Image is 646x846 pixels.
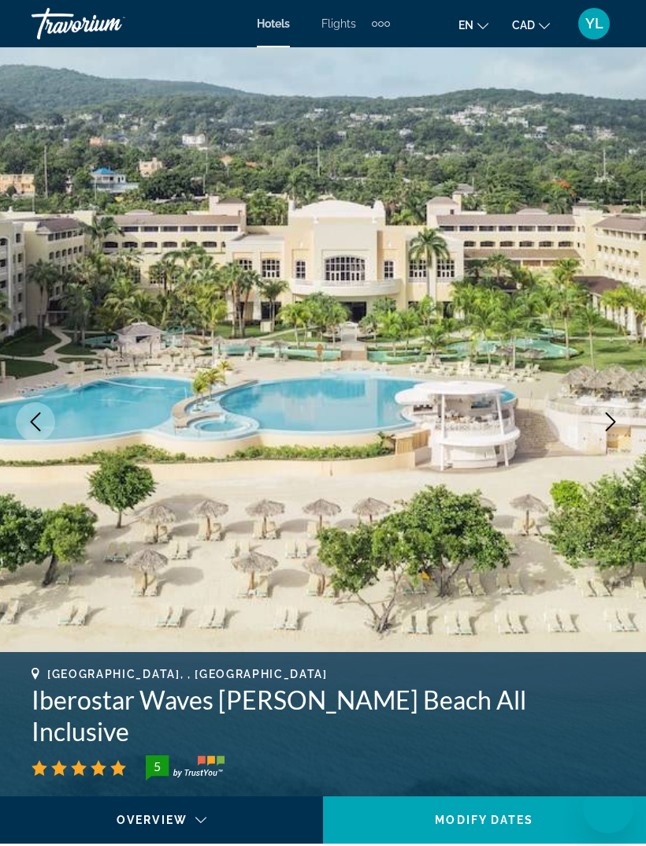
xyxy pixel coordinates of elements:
[583,783,633,833] iframe: Button to launch messaging window
[591,402,630,442] button: Next image
[372,11,390,36] button: Extra navigation items
[459,19,473,32] span: en
[435,814,533,826] span: Modify Dates
[512,19,535,32] span: CAD
[574,7,614,40] button: User Menu
[141,757,173,776] div: 5
[16,402,55,442] button: Previous image
[257,17,290,30] a: Hotels
[321,17,356,30] a: Flights
[146,755,225,781] img: TrustYou guest rating badge
[32,684,614,747] h1: Iberostar Waves [PERSON_NAME] Beach All Inclusive
[323,796,646,844] button: Modify Dates
[512,13,550,36] button: Change currency
[585,16,603,32] span: YL
[459,13,488,36] button: Change language
[32,3,189,44] a: Travorium
[47,668,328,680] span: [GEOGRAPHIC_DATA], , [GEOGRAPHIC_DATA]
